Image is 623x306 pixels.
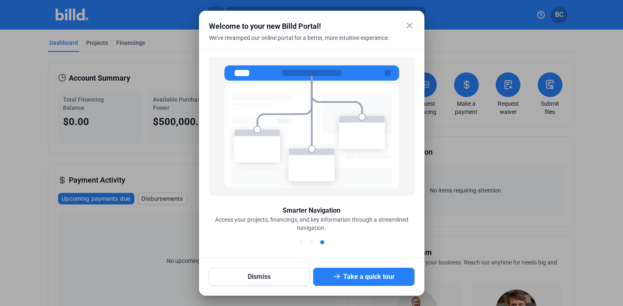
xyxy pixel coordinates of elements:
[209,34,394,52] div: We've revamped our online portal for a better, more intuitive experience.
[209,216,415,232] div: Access your projects, financings, and key information through a streamlined navigation.
[283,206,340,216] div: Smarter Navigation
[405,21,415,30] mat-icon: close
[209,21,394,32] div: Welcome to your new Billd Portal!
[209,268,310,286] button: Dismiss
[313,268,415,286] button: Take a quick tour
